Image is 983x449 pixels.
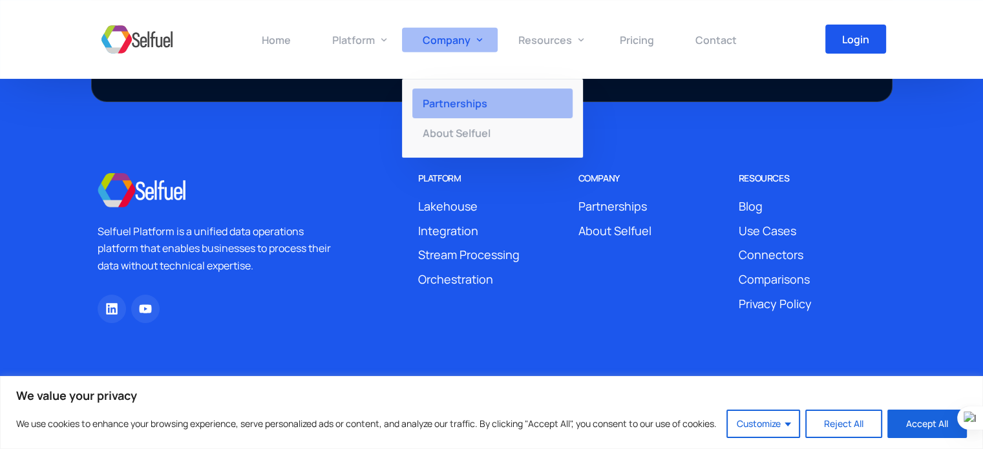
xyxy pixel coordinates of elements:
span: Privacy Policy [739,295,812,314]
p: Selfuel Platform is a unified data operations platform that enables businesses to process their d... [98,223,337,274]
a: Connectors [739,245,886,265]
span: Lakehouse [418,197,478,216]
span: Orchestration [418,270,493,289]
span: Integration [418,222,478,241]
span: Company [423,33,470,47]
h6: Resources [739,173,790,184]
span: Stream Processing [418,245,520,265]
span: About Selfuel [578,222,651,241]
span: Home [262,33,291,47]
span: Partnerships [578,197,647,216]
span: Resources [518,33,572,47]
iframe: Chat Widget [768,309,983,449]
a: Partnerships [578,197,726,216]
span: Partnerships [423,96,487,110]
div: Sohbet Aracı [768,309,983,449]
span: Connectors [739,245,803,265]
a: About Selfuel [578,222,726,241]
span: Comparisons [739,270,810,289]
a: Privacy Policy [739,295,886,314]
span: Use Cases [739,222,796,241]
span: Platform [332,33,375,47]
a: About Selfuel [402,118,583,148]
a: Lakehouse [418,197,565,216]
span: Contact [695,33,737,47]
span: Blog [739,197,763,216]
a: Login [825,25,886,54]
h6: Platform [418,173,461,184]
a: Partnerships [402,89,583,118]
span: Login [842,34,869,45]
a: Comparisons [739,270,886,289]
h6: company [578,173,620,184]
a: Integration [418,222,565,241]
a: Use Cases [739,222,886,241]
a: Orchestration [418,270,565,289]
a: Stream Processing [418,245,565,265]
p: We value your privacy [16,388,967,403]
button: Customize [726,410,800,438]
a: Blog [739,197,886,216]
p: We use cookies to enhance your browsing experience, serve personalized ads or content, and analyz... [16,416,717,432]
span: Pricing [620,33,654,47]
span: About Selfuel [423,126,491,140]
